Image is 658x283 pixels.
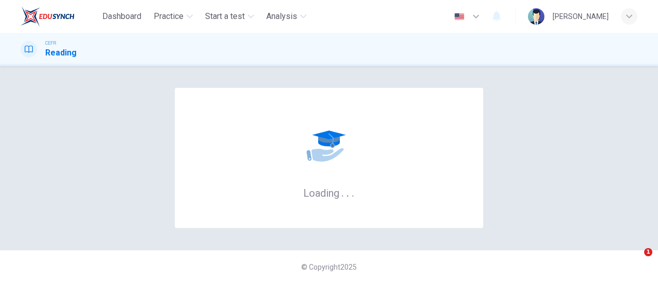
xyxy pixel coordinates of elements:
[262,7,310,26] button: Analysis
[528,8,544,25] img: Profile picture
[644,248,652,256] span: 1
[150,7,197,26] button: Practice
[102,10,141,23] span: Dashboard
[301,263,357,271] span: © Copyright 2025
[45,40,56,47] span: CEFR
[351,183,355,200] h6: .
[201,7,258,26] button: Start a test
[21,6,75,27] img: EduSynch logo
[346,183,350,200] h6: .
[45,47,77,59] h1: Reading
[303,186,355,199] h6: Loading
[266,10,297,23] span: Analysis
[154,10,184,23] span: Practice
[453,13,466,21] img: en
[623,248,648,273] iframe: Intercom live chat
[205,10,245,23] span: Start a test
[553,10,609,23] div: [PERSON_NAME]
[21,6,98,27] a: EduSynch logo
[98,7,145,26] button: Dashboard
[341,183,344,200] h6: .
